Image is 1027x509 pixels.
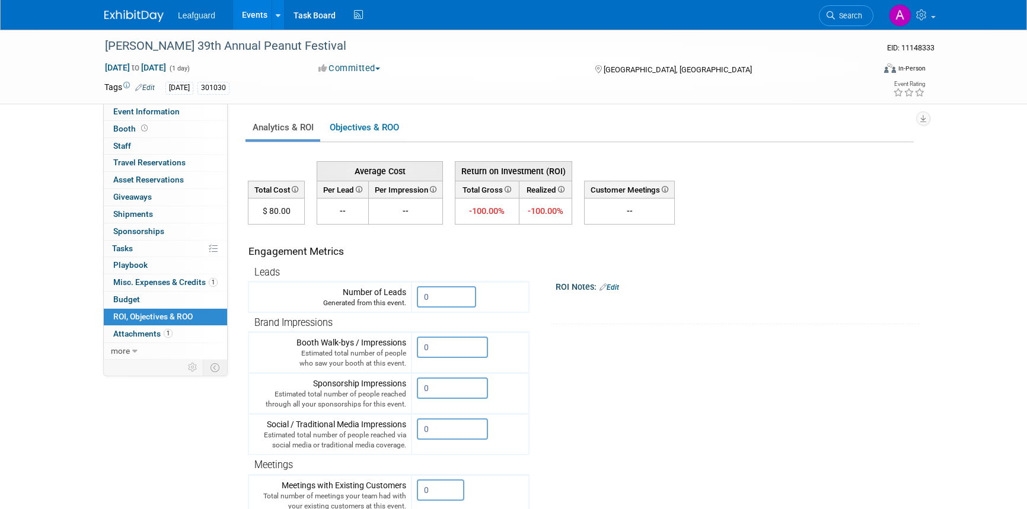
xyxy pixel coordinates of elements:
th: Per Impression [369,181,443,198]
img: Arlene Duncan [889,4,911,27]
span: Event ID: 11148333 [887,43,934,52]
div: -- [589,205,669,217]
span: Event Information [113,107,180,116]
th: Total Cost [248,181,305,198]
a: Staff [104,138,227,155]
a: Asset Reservations [104,172,227,188]
img: ExhibitDay [104,10,164,22]
th: Average Cost [317,161,443,181]
a: Giveaways [104,189,227,206]
span: Budget [113,294,140,304]
button: Committed [314,62,385,75]
span: Search [835,11,862,20]
div: Social / Traditional Media Impressions [254,418,406,450]
span: ROI, Objectives & ROO [113,312,193,321]
div: Estimated total number of people reached through all your sponsorships for this event. [254,389,406,409]
div: [DATE] [165,82,193,94]
span: Booth not reserved yet [139,124,150,133]
span: Asset Reservations [113,175,184,184]
td: $ 80.00 [248,199,305,225]
div: Sponsorship Impressions [254,377,406,409]
img: Format-Inperson.png [884,63,896,73]
div: Event Format [803,62,926,79]
span: Misc. Expenses & Credits [113,277,218,287]
a: Budget [104,292,227,308]
div: Estimated total number of people who saw your booth at this event. [254,348,406,369]
div: Generated from this event. [254,298,406,308]
td: Toggle Event Tabs [203,360,228,375]
div: Engagement Metrics [248,244,524,259]
a: Misc. Expenses & Credits1 [104,274,227,291]
a: more [104,343,227,360]
a: Playbook [104,257,227,274]
th: Per Lead [317,181,369,198]
span: Staff [113,141,131,151]
div: Estimated total number of people reached via social media or traditional media coverage. [254,430,406,450]
a: Event Information [104,104,227,120]
td: Personalize Event Tab Strip [183,360,203,375]
td: Tags [104,81,155,95]
span: Booth [113,124,150,133]
th: Customer Meetings [585,181,675,198]
span: Leads [254,267,280,278]
a: Edit [135,84,155,92]
span: [DATE] [DATE] [104,62,167,73]
div: Booth Walk-bys / Impressions [254,337,406,369]
span: -100.00% [528,206,563,216]
a: Booth [104,121,227,137]
span: Attachments [113,329,173,338]
span: to [130,63,141,72]
span: more [111,346,130,356]
div: [PERSON_NAME] 39th Annual Peanut Festival [101,36,856,57]
th: Total Gross [455,181,519,198]
span: -100.00% [469,206,505,216]
div: Number of Leads [254,286,406,308]
a: Objectives & ROO [323,116,406,139]
div: Event Rating [893,81,925,87]
span: Playbook [113,260,148,270]
span: Leafguard [178,11,215,20]
span: 1 [209,278,218,287]
div: ROI Notes: [556,278,919,293]
span: [GEOGRAPHIC_DATA], [GEOGRAPHIC_DATA] [604,65,752,74]
a: Search [819,5,873,26]
a: Tasks [104,241,227,257]
a: Travel Reservations [104,155,227,171]
span: Shipments [113,209,153,219]
div: In-Person [898,64,926,73]
div: 301030 [197,82,229,94]
a: Analytics & ROI [245,116,320,139]
span: -- [340,206,346,216]
span: Brand Impressions [254,317,333,328]
a: Attachments1 [104,326,227,342]
span: Giveaways [113,192,152,201]
th: Realized [519,181,572,198]
span: Sponsorships [113,226,164,236]
span: -- [403,206,409,216]
span: Meetings [254,459,293,470]
th: Return on Investment (ROI) [455,161,572,181]
span: 1 [164,329,173,338]
span: Tasks [112,244,133,253]
a: ROI, Objectives & ROO [104,309,227,325]
a: Edit [599,283,619,292]
a: Sponsorships [104,223,227,240]
span: (1 day) [168,65,190,72]
span: Travel Reservations [113,158,186,167]
a: Shipments [104,206,227,223]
